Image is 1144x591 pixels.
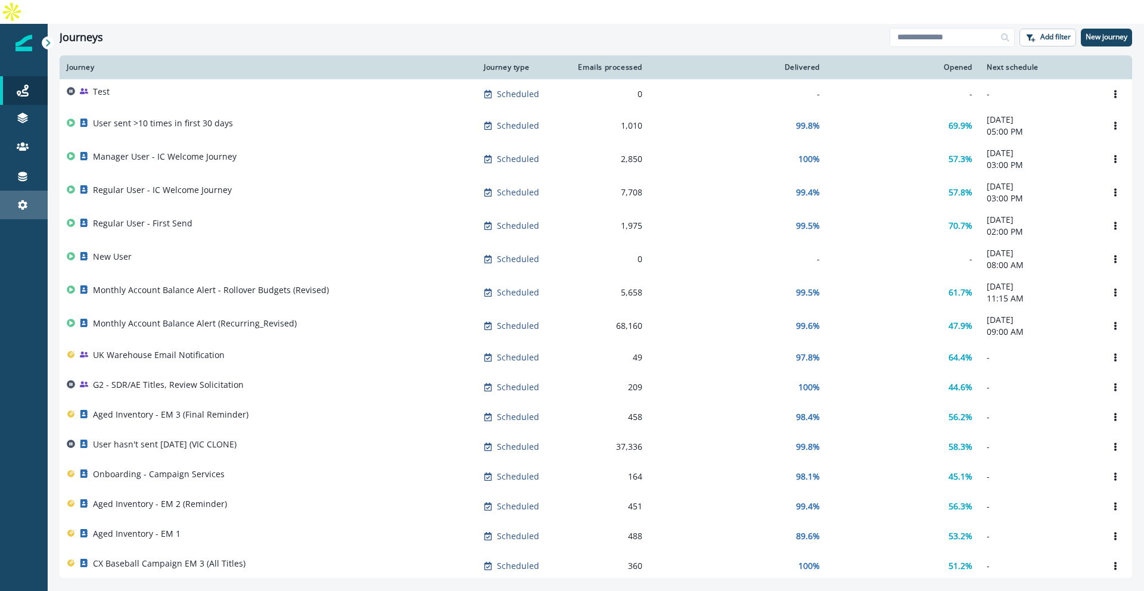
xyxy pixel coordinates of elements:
button: Options [1106,468,1125,486]
div: 458 [573,411,642,423]
button: Options [1106,284,1125,301]
div: 1,975 [573,220,642,232]
p: 58.3% [949,441,972,453]
p: Scheduled [497,471,539,483]
p: 56.2% [949,411,972,423]
div: 360 [573,560,642,572]
a: Regular User - IC Welcome JourneyScheduled7,70899.4%57.8%[DATE]03:00 PMOptions [60,176,1132,209]
p: - [987,88,1092,100]
p: 98.1% [796,471,820,483]
div: Journey [67,63,470,72]
p: CX Baseball Campaign EM 3 (All Titles) [93,558,245,570]
p: Scheduled [497,560,539,572]
p: 99.5% [796,220,820,232]
p: Onboarding - Campaign Services [93,468,225,480]
p: [DATE] [987,281,1092,293]
p: 47.9% [949,320,972,332]
a: Manager User - IC Welcome JourneyScheduled2,850100%57.3%[DATE]03:00 PMOptions [60,142,1132,176]
p: 51.2% [949,560,972,572]
p: Regular User - IC Welcome Journey [93,184,232,196]
p: User hasn't sent [DATE] (VIC CLONE) [93,438,237,450]
div: 451 [573,500,642,512]
p: 61.7% [949,287,972,298]
a: Aged Inventory - EM 3 (Final Reminder)Scheduled45898.4%56.2%-Options [60,402,1132,432]
p: 99.4% [796,500,820,512]
div: 2,850 [573,153,642,165]
p: 99.4% [796,186,820,198]
p: - [987,352,1092,363]
p: 03:00 PM [987,159,1092,171]
p: 56.3% [949,500,972,512]
p: 70.7% [949,220,972,232]
p: Scheduled [497,153,539,165]
a: User hasn't sent [DATE] (VIC CLONE)Scheduled37,33699.8%58.3%-Options [60,432,1132,462]
p: [DATE] [987,247,1092,259]
p: Scheduled [497,186,539,198]
p: Aged Inventory - EM 2 (Reminder) [93,498,227,510]
p: 100% [798,381,820,393]
p: 53.2% [949,530,972,542]
p: Scheduled [497,88,539,100]
div: 68,160 [573,320,642,332]
div: Journey type [484,63,559,72]
p: 57.3% [949,153,972,165]
p: 64.4% [949,352,972,363]
button: Add filter [1019,29,1076,46]
p: - [987,500,1092,512]
p: 99.6% [796,320,820,332]
p: Scheduled [497,441,539,453]
a: Monthly Account Balance Alert (Recurring_Revised)Scheduled68,16099.6%47.9%[DATE]09:00 AMOptions [60,309,1132,343]
p: 03:00 PM [987,192,1092,204]
p: [DATE] [987,214,1092,226]
div: Emails processed [573,63,642,72]
p: - [987,471,1092,483]
a: G2 - SDR/AE Titles, Review SolicitationScheduled209100%44.6%-Options [60,372,1132,402]
p: 02:00 PM [987,226,1092,238]
button: Options [1106,527,1125,545]
p: 11:15 AM [987,293,1092,304]
p: 69.9% [949,120,972,132]
p: Scheduled [497,120,539,132]
p: Manager User - IC Welcome Journey [93,151,237,163]
a: UK Warehouse Email NotificationScheduled4997.8%64.4%-Options [60,343,1132,372]
div: 37,336 [573,441,642,453]
p: 89.6% [796,530,820,542]
button: Options [1106,250,1125,268]
div: 1,010 [573,120,642,132]
p: 99.8% [796,441,820,453]
div: 164 [573,471,642,483]
a: User sent >10 times in first 30 daysScheduled1,01099.8%69.9%[DATE]05:00 PMOptions [60,109,1132,142]
p: Monthly Account Balance Alert (Recurring_Revised) [93,318,297,329]
p: [DATE] [987,114,1092,126]
div: 488 [573,530,642,542]
div: Delivered [657,63,820,72]
div: - [657,253,820,265]
p: Scheduled [497,253,539,265]
p: 44.6% [949,381,972,393]
button: Options [1106,85,1125,103]
div: - [834,88,972,100]
div: 209 [573,381,642,393]
p: 100% [798,153,820,165]
p: 99.8% [796,120,820,132]
button: Options [1106,378,1125,396]
p: Scheduled [497,381,539,393]
div: - [657,88,820,100]
div: 7,708 [573,186,642,198]
button: Options [1106,557,1125,575]
a: Aged Inventory - EM 2 (Reminder)Scheduled45199.4%56.3%-Options [60,492,1132,521]
p: Scheduled [497,500,539,512]
p: - [987,411,1092,423]
a: Monthly Account Balance Alert - Rollover Budgets (Revised)Scheduled5,65899.5%61.7%[DATE]11:15 AMO... [60,276,1132,309]
a: New UserScheduled0--[DATE]08:00 AMOptions [60,242,1132,276]
p: Add filter [1040,33,1071,41]
p: Aged Inventory - EM 3 (Final Reminder) [93,409,248,421]
button: Options [1106,183,1125,201]
button: Options [1106,217,1125,235]
p: 05:00 PM [987,126,1092,138]
a: TestScheduled0---Options [60,79,1132,109]
p: 08:00 AM [987,259,1092,271]
p: 97.8% [796,352,820,363]
button: Options [1106,497,1125,515]
p: 99.5% [796,287,820,298]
